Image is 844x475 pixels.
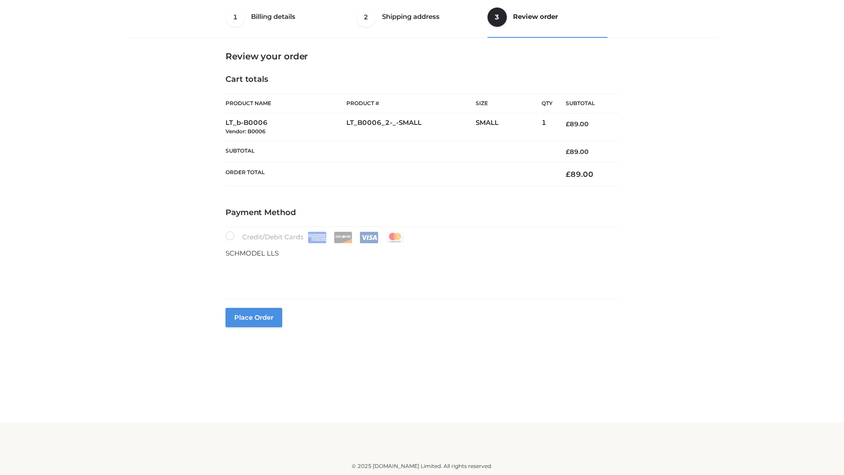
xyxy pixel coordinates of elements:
[566,170,593,179] bdi: 89.00
[226,128,266,135] small: Vendor: B0006
[226,51,618,62] h3: Review your order
[566,120,589,128] bdi: 89.00
[226,308,282,327] button: Place order
[566,120,570,128] span: £
[566,148,570,156] span: £
[542,113,553,141] td: 1
[226,113,346,141] td: LT_b-B0006
[346,93,476,113] th: Product #
[226,231,405,243] label: Credit/Debit Cards
[308,232,327,243] img: Amex
[226,248,618,259] p: SCHMODEL LLS
[553,94,618,113] th: Subtotal
[226,93,346,113] th: Product Name
[224,257,617,289] iframe: Secure payment input frame
[226,141,553,162] th: Subtotal
[476,113,542,141] td: SMALL
[226,208,618,218] h4: Payment Method
[334,232,353,243] img: Discover
[386,232,404,243] img: Mastercard
[566,148,589,156] bdi: 89.00
[476,94,537,113] th: Size
[226,75,618,84] h4: Cart totals
[360,232,378,243] img: Visa
[131,462,713,471] div: © 2025 [DOMAIN_NAME] Limited. All rights reserved.
[346,113,476,141] td: LT_B0006_2-_-SMALL
[542,93,553,113] th: Qty
[226,163,553,186] th: Order Total
[566,170,571,179] span: £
